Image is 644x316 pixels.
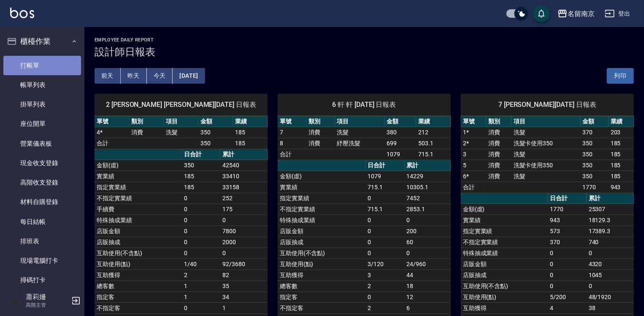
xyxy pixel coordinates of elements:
td: 573 [548,226,587,237]
button: 名留南京 [554,5,598,22]
a: 營業儀表板 [3,134,81,153]
td: 14229 [405,171,451,182]
td: 實業績 [95,171,182,182]
td: 0 [587,281,634,291]
th: 日合計 [182,149,220,160]
a: 掛單列表 [3,95,81,114]
td: 33158 [220,182,268,193]
td: 4 [548,302,587,313]
td: 店販金額 [95,226,182,237]
td: 0 [182,215,220,226]
td: 2 [182,270,220,281]
button: save [533,5,550,22]
td: 350 [581,149,609,160]
td: 0 [366,226,405,237]
td: 不指定客 [278,302,366,313]
td: 店販金額 [278,226,366,237]
td: 0 [182,248,220,259]
td: 洗髮卡使用350 [511,160,581,171]
td: 185 [233,127,268,138]
td: 740 [587,237,634,248]
td: 0 [548,259,587,270]
td: 252 [220,193,268,204]
td: 2 [366,281,405,291]
th: 金額 [198,116,233,127]
td: 實業績 [278,182,366,193]
td: 指定客 [95,291,182,302]
td: 店販金額 [461,259,548,270]
td: 指定實業績 [278,193,366,204]
td: 3/120 [366,259,405,270]
td: 總客數 [95,281,182,291]
span: 6 軒 軒 [DATE] 日報表 [288,101,441,109]
span: 2 [PERSON_NAME] [PERSON_NAME][DATE] 日報表 [105,101,257,109]
th: 業績 [416,116,451,127]
td: 0 [182,204,220,215]
td: 185 [182,182,220,193]
td: 0 [366,215,405,226]
td: 24/960 [405,259,451,270]
td: 0 [366,248,405,259]
th: 類別 [486,116,511,127]
th: 單號 [461,116,486,127]
td: 洗髮 [335,127,385,138]
td: 消費 [129,127,164,138]
td: 185 [609,149,634,160]
td: 消費 [486,160,511,171]
a: 排班表 [3,232,81,251]
td: 17389.3 [587,226,634,237]
td: 消費 [306,138,335,149]
td: 350 [198,138,233,149]
td: 350 [198,127,233,138]
td: 實業績 [461,215,548,226]
table: a dense table [95,116,268,149]
h5: 蕭莉姍 [26,293,69,301]
td: 合計 [278,149,306,160]
th: 類別 [129,116,164,127]
button: 列印 [607,68,634,84]
button: 前天 [95,68,121,84]
th: 累計 [220,149,268,160]
a: 材料自購登錄 [3,192,81,212]
td: 店販抽成 [461,270,548,281]
td: 洗髮 [511,171,581,182]
td: 715.1 [366,204,405,215]
td: 互助使用(不含點) [95,248,182,259]
td: 特殊抽成業績 [278,215,366,226]
th: 單號 [95,116,129,127]
td: 指定客 [278,291,366,302]
th: 累計 [587,193,634,204]
h3: 設計師日報表 [95,46,634,58]
td: 3 [366,270,405,281]
td: 1079 [366,171,405,182]
td: 503.1 [416,138,451,149]
td: 380 [384,127,416,138]
div: 名留南京 [568,8,595,19]
th: 金額 [384,116,416,127]
td: 紓壓洗髮 [335,138,385,149]
td: 金額(虛) [95,160,182,171]
td: 0 [182,302,220,313]
td: 2000 [220,237,268,248]
td: 0 [548,248,587,259]
th: 單號 [278,116,306,127]
a: 帳單列表 [3,75,81,95]
td: 350 [182,160,220,171]
th: 項目 [164,116,198,127]
td: 0 [220,248,268,259]
td: 350 [581,160,609,171]
td: 82 [220,270,268,281]
table: a dense table [278,116,451,160]
td: 1045 [587,270,634,281]
td: 消費 [306,127,335,138]
td: 互助使用(不含點) [461,281,548,291]
td: 33410 [220,171,268,182]
td: 互助獲得 [278,270,366,281]
td: 合計 [461,182,486,193]
td: 特殊抽成業績 [95,215,182,226]
td: 0 [366,237,405,248]
td: 0 [548,281,587,291]
a: 現場電腦打卡 [3,251,81,270]
th: 日合計 [366,160,405,171]
img: Person [7,292,24,309]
